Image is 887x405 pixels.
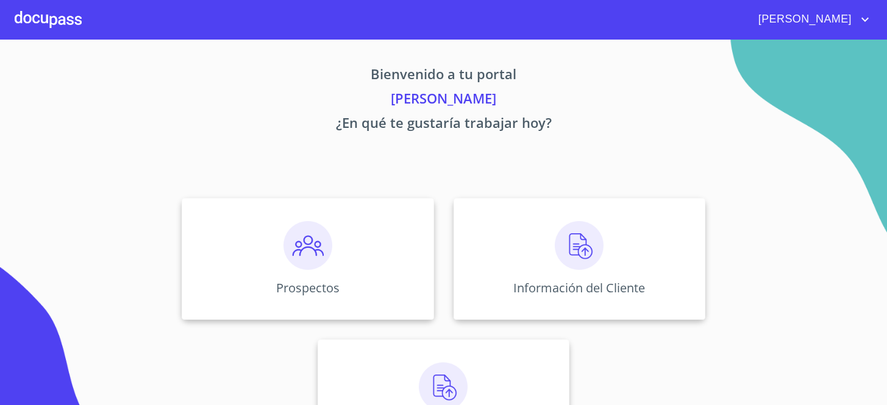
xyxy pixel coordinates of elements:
[68,113,819,137] p: ¿En qué te gustaría trabajar hoy?
[749,10,872,29] button: account of current user
[283,221,332,270] img: prospectos.png
[68,64,819,88] p: Bienvenido a tu portal
[513,280,645,296] p: Información del Cliente
[276,280,340,296] p: Prospectos
[68,88,819,113] p: [PERSON_NAME]
[555,221,604,270] img: carga.png
[749,10,858,29] span: [PERSON_NAME]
